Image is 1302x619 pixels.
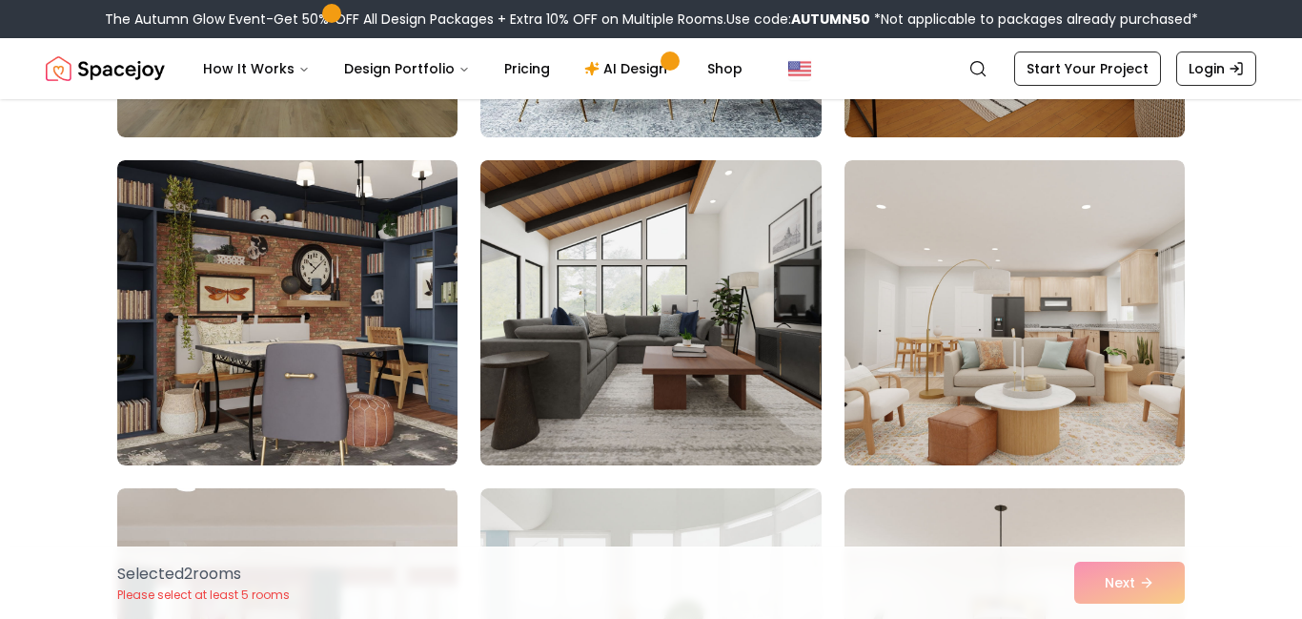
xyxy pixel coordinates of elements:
a: Spacejoy [46,50,165,88]
p: Please select at least 5 rooms [117,588,290,603]
nav: Global [46,38,1256,99]
a: Start Your Project [1014,52,1161,86]
span: Use code: [726,10,870,29]
nav: Main [188,50,758,88]
a: Pricing [489,50,565,88]
img: Room room-80 [472,153,829,473]
span: *Not applicable to packages already purchased* [870,10,1198,29]
div: The Autumn Glow Event-Get 50% OFF All Design Packages + Extra 10% OFF on Multiple Rooms. [105,10,1198,29]
img: Room room-81 [844,160,1185,465]
a: AI Design [569,50,688,88]
a: Shop [692,50,758,88]
button: How It Works [188,50,325,88]
a: Login [1176,52,1256,86]
b: AUTUMN50 [791,10,870,29]
img: United States [788,57,811,80]
img: Spacejoy Logo [46,50,165,88]
button: Design Portfolio [329,50,485,88]
img: Room room-79 [117,160,458,465]
p: Selected 2 room s [117,563,290,586]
